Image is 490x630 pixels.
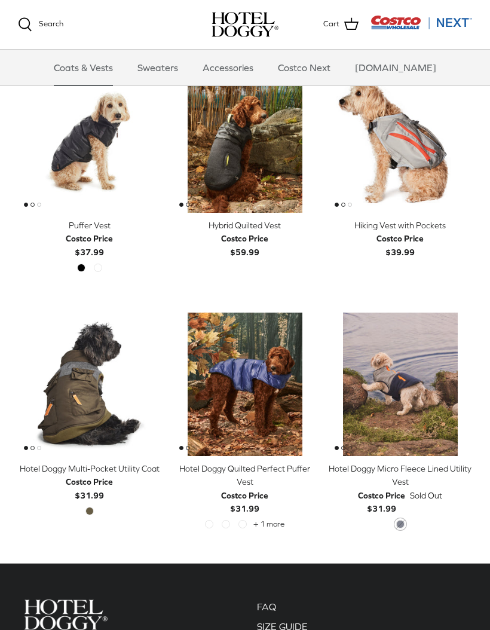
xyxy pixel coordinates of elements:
[66,232,113,245] div: Costco Price
[358,489,405,502] div: Costco Price
[329,69,472,213] a: Hiking Vest with Pockets
[257,601,276,612] a: FAQ
[221,232,268,256] b: $59.99
[410,489,442,502] span: Sold Out
[66,475,113,488] div: Costco Price
[329,462,472,516] a: Hotel Doggy Micro Fleece Lined Utility Vest Costco Price$31.99 Sold Out
[221,489,268,502] div: Costco Price
[370,15,472,30] img: Costco Next
[18,462,161,502] a: Hotel Doggy Multi-Pocket Utility Coat Costco Price$31.99
[66,475,113,500] b: $31.99
[127,50,189,85] a: Sweaters
[221,232,268,245] div: Costco Price
[18,17,63,32] a: Search
[376,232,424,245] div: Costco Price
[344,50,447,85] a: [DOMAIN_NAME]
[18,313,161,456] a: Hotel Doggy Multi-Pocket Utility Coat
[253,520,284,528] span: + 1 more
[192,50,264,85] a: Accessories
[329,219,472,232] div: Hiking Vest with Pockets
[376,232,424,256] b: $39.99
[43,50,124,85] a: Coats & Vests
[329,219,472,259] a: Hiking Vest with Pockets Costco Price$39.99
[329,462,472,489] div: Hotel Doggy Micro Fleece Lined Utility Vest
[173,462,317,489] div: Hotel Doggy Quilted Perfect Puffer Vest
[18,219,161,232] div: Puffer Vest
[18,462,161,475] div: Hotel Doggy Multi-Pocket Utility Coat
[24,600,108,630] img: Hotel Doggy Costco Next
[323,18,339,30] span: Cart
[212,12,278,37] img: hoteldoggycom
[39,19,63,28] span: Search
[18,69,161,213] a: Puffer Vest
[173,462,317,516] a: Hotel Doggy Quilted Perfect Puffer Vest Costco Price$31.99
[66,232,113,256] b: $37.99
[323,17,359,32] a: Cart
[173,69,317,213] a: Hybrid Quilted Vest
[221,489,268,513] b: $31.99
[173,313,317,456] a: Hotel Doggy Quilted Perfect Puffer Vest
[267,50,341,85] a: Costco Next
[212,12,278,37] a: hoteldoggy.com hoteldoggycom
[358,489,405,513] b: $31.99
[173,219,317,232] div: Hybrid Quilted Vest
[370,23,472,32] a: Visit Costco Next
[173,219,317,259] a: Hybrid Quilted Vest Costco Price$59.99
[18,219,161,259] a: Puffer Vest Costco Price$37.99
[329,313,472,456] a: Hotel Doggy Micro Fleece Lined Utility Vest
